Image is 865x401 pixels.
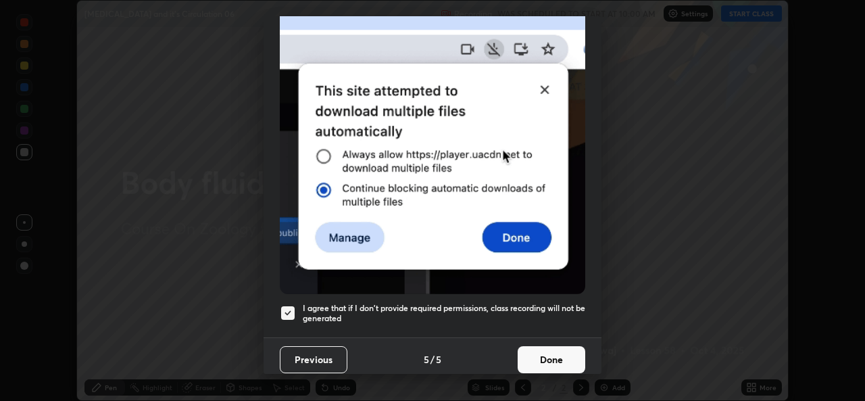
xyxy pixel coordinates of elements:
h4: 5 [436,352,441,367]
button: Previous [280,346,347,373]
button: Done [518,346,585,373]
h4: 5 [424,352,429,367]
h5: I agree that if I don't provide required permissions, class recording will not be generated [303,303,585,324]
h4: / [430,352,435,367]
